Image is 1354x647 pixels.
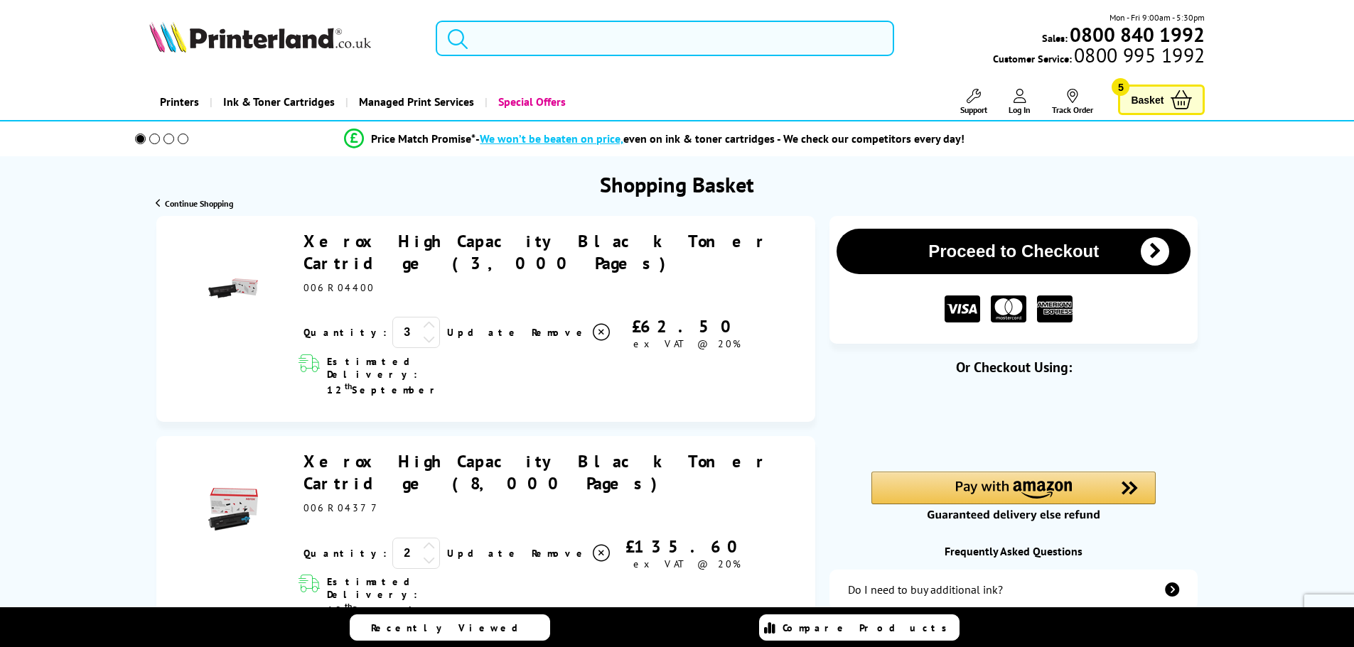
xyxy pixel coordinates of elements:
span: Remove [532,326,588,339]
span: Remove [532,547,588,560]
div: Do I need to buy additional ink? [848,582,1003,597]
a: Basket 5 [1118,85,1205,115]
button: Proceed to Checkout [837,229,1191,274]
img: VISA [945,295,980,323]
span: ex VAT @ 20% [633,558,741,570]
span: 5 [1112,78,1129,96]
span: Mon - Fri 9:00am - 5:30pm [1109,11,1205,24]
span: We won’t be beaten on price, [480,131,623,146]
h1: Shopping Basket [600,170,754,198]
a: 0800 840 1992 [1068,28,1205,41]
div: £62.50 [612,315,761,337]
span: Customer Service: [993,48,1205,65]
span: 006R04377 [303,501,382,514]
b: 0800 840 1992 [1070,21,1205,48]
a: Update [447,326,520,339]
a: Recently Viewed [350,614,550,641]
a: Xerox High Capacity Black Toner Cartridge (3,000 Pages) [303,230,768,274]
img: Printerland Logo [149,21,371,53]
span: 006R04400 [303,281,375,294]
iframe: PayPal [871,399,1156,431]
a: additional-ink [829,570,1198,609]
a: Ink & Toner Cartridges [210,84,345,120]
a: Delete item from your basket [532,543,612,564]
span: Basket [1131,90,1164,109]
a: Compare Products [759,614,960,641]
div: £135.60 [612,535,761,558]
img: Xerox High Capacity Black Toner Cartridge (3,000 Pages) [208,263,258,313]
span: Ink & Toner Cartridges [223,84,335,120]
span: Recently Viewed [371,621,532,634]
span: ex VAT @ 20% [633,337,741,350]
a: Printers [149,84,210,120]
div: Frequently Asked Questions [829,544,1198,558]
a: Xerox High Capacity Black Toner Cartridge (8,000 Pages) [303,450,768,494]
img: MASTER CARD [991,295,1026,323]
img: American Express [1037,295,1073,323]
span: Support [960,104,987,115]
div: - even on ink & toner cartridges - We check our competitors every day! [475,131,965,146]
img: Xerox High Capacity Black Toner Cartridge (8,000 Pages) [208,484,258,534]
span: Estimated Delivery: 12 September [327,575,503,616]
sup: th [345,381,352,391]
span: Estimated Delivery: 12 September [327,355,503,396]
span: Log In [1009,104,1031,115]
span: Quantity: [303,547,387,560]
div: Amazon Pay - Use your Amazon account [871,472,1156,521]
span: Quantity: [303,326,387,339]
sup: th [345,601,352,611]
a: Special Offers [485,84,576,120]
li: modal_Promise [116,126,1194,151]
a: Managed Print Services [345,84,485,120]
a: Track Order [1052,89,1093,115]
span: 0800 995 1992 [1072,48,1205,62]
span: Price Match Promise* [371,131,475,146]
span: Sales: [1042,31,1068,45]
a: Log In [1009,89,1031,115]
a: Delete item from your basket [532,322,612,343]
a: Update [447,547,520,560]
div: Or Checkout Using: [829,358,1198,376]
span: Compare Products [783,621,955,634]
a: Support [960,89,987,115]
span: Continue Shopping [165,198,233,209]
a: Printerland Logo [149,21,419,55]
a: Continue Shopping [156,198,233,209]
